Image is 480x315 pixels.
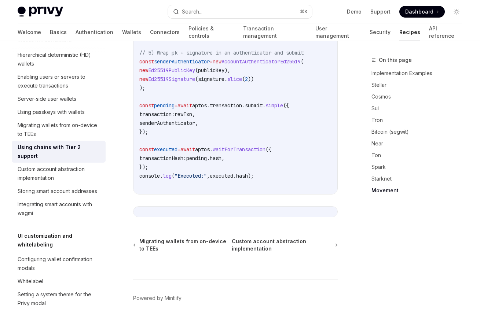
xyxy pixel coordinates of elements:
[12,288,106,310] a: Setting a system theme for the Privy modal
[192,111,195,118] span: ,
[399,23,420,41] a: Recipes
[177,102,192,109] span: await
[283,102,289,109] span: ({
[371,161,468,173] a: Spark
[139,238,232,252] span: Migrating wallets from on-device to TEEs
[210,173,233,179] span: executed
[399,6,445,18] a: Dashboard
[210,155,221,162] span: hash
[232,238,337,252] a: Custom account abstraction implementation
[175,111,192,118] span: rawTxn
[207,102,210,109] span: .
[139,85,145,91] span: );
[18,231,106,249] h5: UI customization and whitelabeling
[175,102,177,109] span: =
[243,23,307,41] a: Transaction management
[371,114,468,126] a: Tron
[139,146,154,153] span: const
[242,102,245,109] span: .
[242,76,245,82] span: (
[12,185,106,198] a: Storing smart account addresses
[12,105,106,119] a: Using passkeys with wallets
[371,149,468,161] a: Ton
[371,138,468,149] a: Near
[213,58,221,65] span: new
[18,23,41,41] a: Welcome
[300,9,308,15] span: ⌘ K
[248,173,254,179] span: );
[139,49,304,56] span: // 5) Wrap pk + signature in an authenticator and submit
[18,277,43,286] div: Whitelabel
[370,8,391,15] a: Support
[160,173,163,179] span: .
[18,121,101,138] div: Migrating wallets from on-device to TEEs
[370,23,391,41] a: Security
[12,275,106,288] a: Whitelabel
[186,155,207,162] span: pending
[139,111,175,118] span: transaction:
[221,155,224,162] span: ,
[122,23,141,41] a: Wallets
[139,58,154,65] span: const
[248,76,254,82] span: ))
[371,67,468,79] a: Implementation Examples
[198,67,224,74] span: publicKey
[245,76,248,82] span: 2
[139,120,195,126] span: senderAuthenticator
[150,23,180,41] a: Connectors
[175,173,207,179] span: "Executed:"
[18,200,101,218] div: Integrating smart accounts with wagmi
[154,146,177,153] span: executed
[221,58,301,65] span: AccountAuthenticatorEd25519
[18,187,97,196] div: Storing smart account addresses
[12,92,106,105] a: Server-side user wallets
[180,146,195,153] span: await
[315,23,360,41] a: User management
[12,70,106,92] a: Enabling users or servers to execute transactions
[371,91,468,103] a: Cosmos
[139,155,186,162] span: transactionHash:
[18,255,101,273] div: Configuring wallet confirmation modals
[139,76,148,82] span: new
[12,163,106,185] a: Custom account abstraction implementation
[139,173,160,179] span: console
[263,102,265,109] span: .
[195,67,198,74] span: (
[371,185,468,196] a: Movement
[195,120,198,126] span: ,
[210,58,213,65] span: =
[371,79,468,91] a: Stellar
[195,76,198,82] span: (
[195,146,210,153] span: aptos
[18,73,101,90] div: Enabling users or servers to execute transactions
[265,146,271,153] span: ({
[18,51,101,68] div: Hierarchical deterministic (HD) wallets
[224,76,227,82] span: .
[347,8,362,15] a: Demo
[207,173,210,179] span: ,
[50,23,67,41] a: Basics
[139,129,148,135] span: });
[227,76,242,82] span: slice
[148,76,195,82] span: Ed25519Signature
[210,102,242,109] span: transaction
[182,7,202,16] div: Search...
[371,103,468,114] a: Sui
[232,238,331,252] span: Custom account abstraction implementation
[207,155,210,162] span: .
[198,76,224,82] span: signature
[379,56,412,64] span: On this page
[12,141,106,163] a: Using chains with Tier 2 support
[188,23,234,41] a: Policies & controls
[18,7,63,17] img: light logo
[177,146,180,153] span: =
[213,146,265,153] span: waitForTransaction
[405,8,433,15] span: Dashboard
[236,173,248,179] span: hash
[133,294,182,302] a: Powered by Mintlify
[168,5,312,18] button: Search...⌘K
[301,58,304,65] span: (
[139,102,154,109] span: const
[429,23,462,41] a: API reference
[12,198,106,220] a: Integrating smart accounts with wagmi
